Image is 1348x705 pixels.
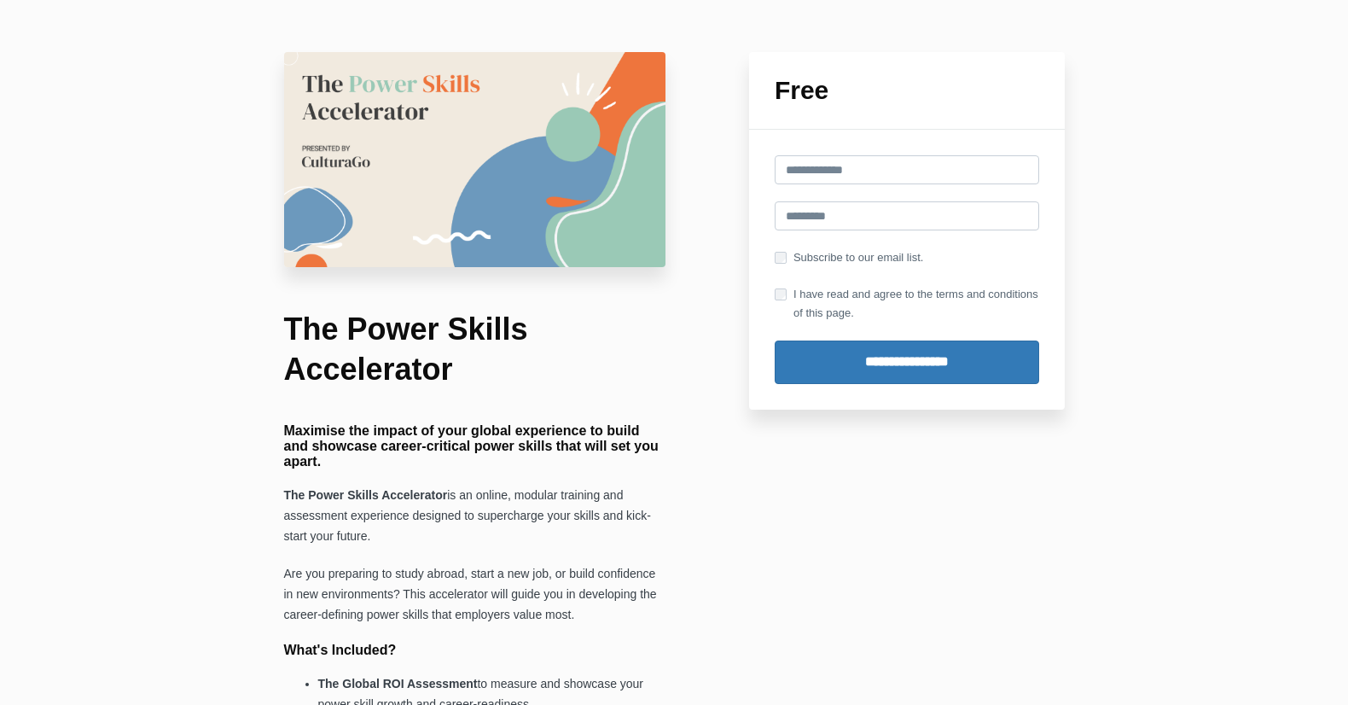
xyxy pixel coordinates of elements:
strong: The Power Skills Accelerator [284,488,448,502]
strong: The Global ROI Assessment [318,677,478,690]
h1: The Power Skills Accelerator [284,310,666,390]
img: aa6762d-2f0f-00e-e71-e72f5f543d_Course_image_option_2.png [284,52,666,267]
h4: Maximise the impact of your global experience to build and showcase career-critical power skills ... [284,423,666,469]
input: Subscribe to our email list. [775,252,787,264]
h1: Free [775,78,1039,103]
label: I have read and agree to the terms and conditions of this page. [775,285,1039,323]
h4: What's Included? [284,643,666,658]
input: I have read and agree to the terms and conditions of this page. [775,288,787,300]
p: Are you preparing to study abroad, start a new job, or build confidence in new environments? This... [284,564,666,626]
p: is an online, modular training and assessment experience designed to supercharge your skills and ... [284,486,666,547]
label: Subscribe to our email list. [775,248,923,267]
